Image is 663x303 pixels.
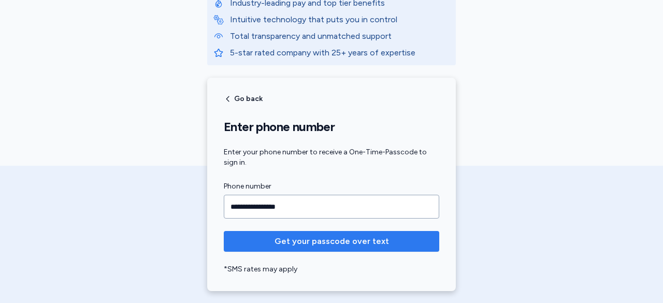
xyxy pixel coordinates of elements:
[224,95,263,103] button: Go back
[234,95,263,103] span: Go back
[224,119,439,135] h1: Enter phone number
[275,235,389,248] span: Get your passcode over text
[230,47,450,59] p: 5-star rated company with 25+ years of expertise
[224,231,439,252] button: Get your passcode over text
[230,30,450,42] p: Total transparency and unmatched support
[224,264,439,275] div: *SMS rates may apply
[230,13,450,26] p: Intuitive technology that puts you in control
[224,180,439,193] label: Phone number
[224,147,439,168] div: Enter your phone number to receive a One-Time-Passcode to sign in.
[224,195,439,219] input: Phone number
